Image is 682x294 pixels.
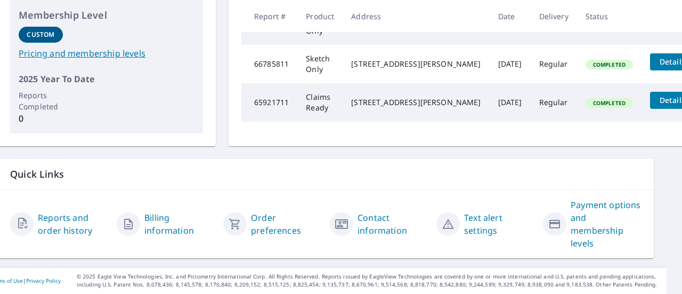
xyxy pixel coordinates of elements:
td: Claims Ready [297,83,343,122]
td: Regular [531,83,577,122]
p: © 2025 Eagle View Technologies, Inc. and Pictometry International Corp. All Rights Reserved. Repo... [77,273,661,289]
a: Reports and order history [38,211,108,237]
p: Custom [27,30,54,39]
td: [DATE] [490,45,531,83]
a: Order preferences [251,211,321,237]
a: Contact information [358,211,428,237]
td: 65921711 [241,83,297,122]
p: Quick Links [10,168,641,181]
p: Membership Level [19,8,194,22]
td: Sketch Only [297,45,343,83]
a: Billing information [144,211,215,237]
p: 2025 Year To Date [19,73,194,85]
a: Payment options and membership levels [571,198,641,250]
a: Pricing and membership levels [19,47,194,60]
td: 66785811 [241,45,297,83]
span: Completed [587,61,632,68]
p: 0 [19,112,63,125]
div: [STREET_ADDRESS][PERSON_NAME] [351,59,481,69]
p: Reports Completed [19,90,63,112]
td: Regular [531,45,577,83]
td: [DATE] [490,83,531,122]
span: Completed [587,99,632,107]
a: Text alert settings [464,211,534,237]
div: [STREET_ADDRESS][PERSON_NAME] [351,97,481,108]
a: Privacy Policy [26,277,61,284]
